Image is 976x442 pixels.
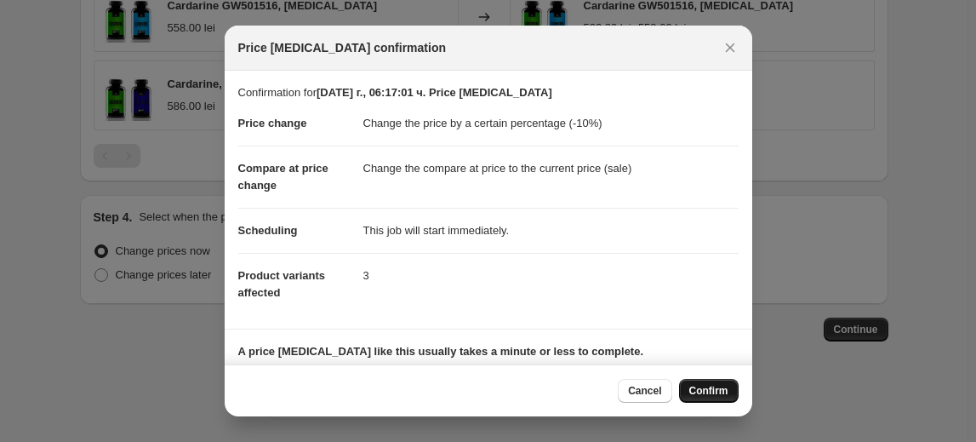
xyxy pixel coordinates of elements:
[679,379,739,403] button: Confirm
[618,379,671,403] button: Cancel
[238,117,307,129] span: Price change
[363,101,739,146] dd: Change the price by a certain percentage (-10%)
[238,162,328,192] span: Compare at price change
[238,84,739,101] p: Confirmation for
[317,86,552,99] b: [DATE] г., 06:17:01 ч. Price [MEDICAL_DATA]
[238,224,298,237] span: Scheduling
[363,146,739,191] dd: Change the compare at price to the current price (sale)
[238,345,644,358] b: A price [MEDICAL_DATA] like this usually takes a minute or less to complete.
[238,269,326,299] span: Product variants affected
[628,384,661,398] span: Cancel
[238,39,447,56] span: Price [MEDICAL_DATA] confirmation
[363,208,739,253] dd: This job will start immediately.
[689,384,728,398] span: Confirm
[718,36,742,60] button: Close
[363,253,739,298] dd: 3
